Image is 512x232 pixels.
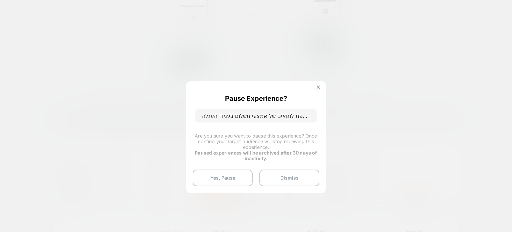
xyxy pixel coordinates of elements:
img: close [317,85,320,89]
button: Yes, Pause [193,170,253,186]
p: טסט #19 - הוספת לוגואים של אמצעי תשלום בעמוד העגלה [195,109,317,123]
strong: Paused experiences will be archived after 30 days of inactivity. [195,150,317,161]
span: Are you sure you want to pause this experience? Once confirm your target audience will stop recei... [195,133,317,150]
p: Pause Experience? [225,94,287,102]
button: Dismiss [259,170,319,186]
